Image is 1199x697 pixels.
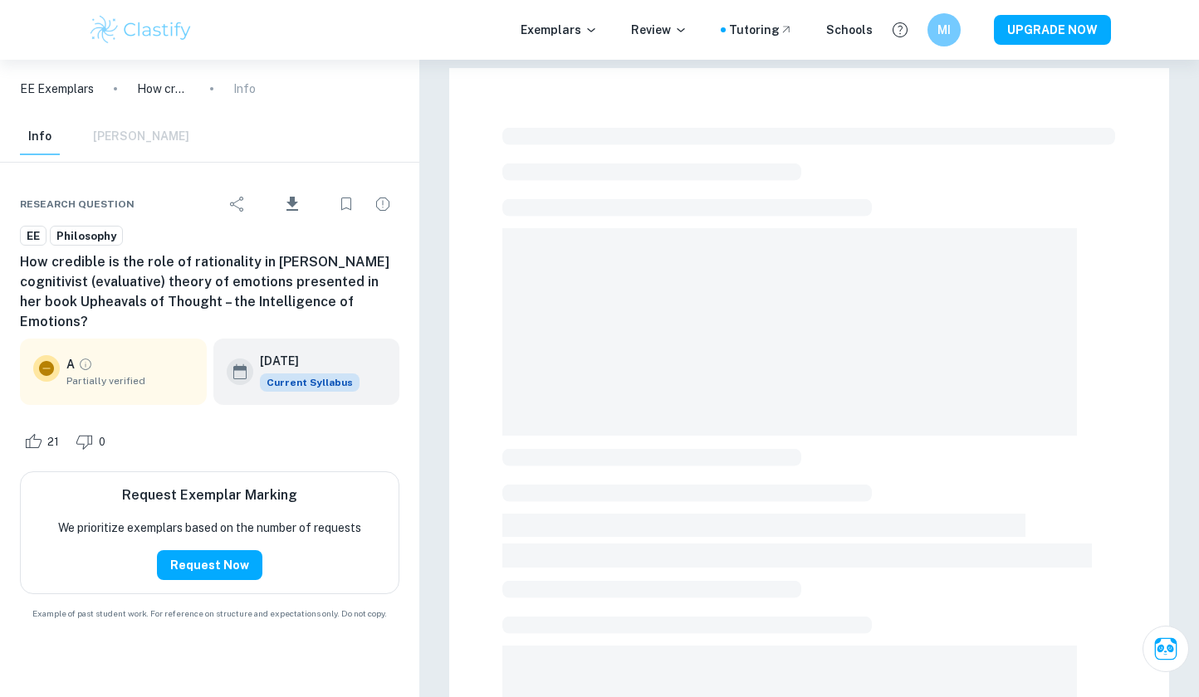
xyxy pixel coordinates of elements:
[257,183,326,226] div: Download
[935,21,954,39] h6: MI
[330,188,363,221] div: Bookmark
[122,485,297,505] h6: Request Exemplar Marking
[66,355,75,373] p: A
[20,226,46,246] a: EE
[366,188,399,221] div: Report issue
[78,357,93,372] a: Grade partially verified
[260,352,346,370] h6: [DATE]
[260,373,360,392] div: This exemplar is based on the current syllabus. Feel free to refer to it for inspiration/ideas wh...
[38,434,68,451] span: 21
[233,80,256,98] p: Info
[58,519,361,537] p: We prioritize exemplars based on the number of requests
[66,373,193,388] span: Partially verified
[137,80,190,98] p: How credible is the role of rationality in [PERSON_NAME] cognitivist (evaluative) theory of emoti...
[50,226,123,246] a: Philosophy
[994,15,1111,45] button: UPGRADE NOW
[221,188,254,221] div: Share
[886,16,914,44] button: Help and Feedback
[20,197,135,212] span: Research question
[90,434,115,451] span: 0
[631,21,688,39] p: Review
[521,21,598,39] p: Exemplars
[157,550,262,580] button: Request Now
[20,607,399,620] span: Example of past student work. For reference on structure and expectations only. Do not copy.
[20,252,399,332] h6: How credible is the role of rationality in [PERSON_NAME] cognitivist (evaluative) theory of emoti...
[260,373,360,392] span: Current Syllabus
[826,21,873,39] a: Schools
[729,21,793,39] a: Tutoring
[20,80,94,98] a: EE Exemplars
[20,428,68,455] div: Like
[51,228,122,245] span: Philosophy
[88,13,193,46] img: Clastify logo
[21,228,46,245] span: EE
[71,428,115,455] div: Dislike
[927,13,961,46] button: MI
[1143,626,1189,672] button: Ask Clai
[20,119,60,155] button: Info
